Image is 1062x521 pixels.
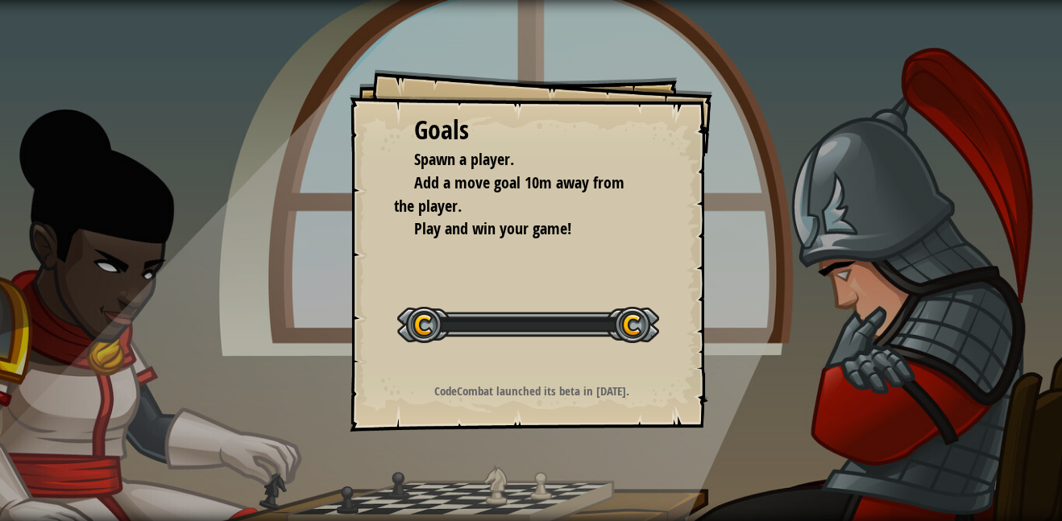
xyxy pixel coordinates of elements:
[414,217,571,239] span: Play and win your game!
[414,148,514,170] span: Spawn a player.
[434,382,629,399] strong: CodeCombat launched its beta in [DATE].
[394,172,644,217] li: Add a move goal 10m away from the player.
[394,148,644,172] li: Spawn a player.
[414,112,648,149] div: Goals
[394,172,624,217] span: Add a move goal 10m away from the player.
[394,217,644,241] li: Play and win your game!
